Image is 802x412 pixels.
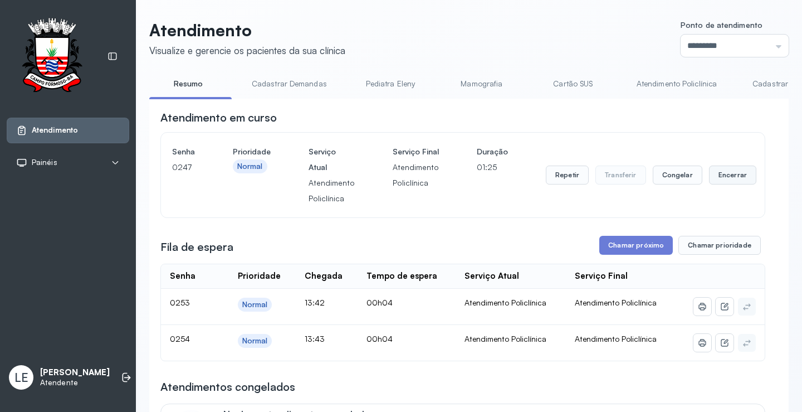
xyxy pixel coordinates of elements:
h3: Atendimentos congelados [160,379,295,395]
div: Atendimento Policlínica [464,334,557,344]
p: Atendimento Policlínica [309,175,355,206]
div: Normal [242,336,268,346]
img: Logotipo do estabelecimento [12,18,92,95]
p: 0247 [172,159,195,175]
a: Cadastrar Demandas [241,75,338,93]
button: Repetir [546,166,589,185]
h3: Fila de espera [160,239,233,255]
div: Tempo de espera [366,271,437,282]
button: Chamar próximo [599,236,673,255]
span: Atendimento [32,125,78,135]
span: 0254 [170,334,190,343]
span: Ponto de atendimento [681,20,762,30]
span: 13:42 [305,298,325,307]
button: Chamar prioridade [678,236,761,255]
span: Atendimento Policlínica [575,298,657,307]
a: Resumo [149,75,227,93]
span: 0253 [170,298,190,307]
div: Normal [242,300,268,309]
h4: Senha [172,144,195,159]
span: 13:43 [305,334,325,343]
button: Encerrar [709,166,756,185]
div: Prioridade [238,271,281,282]
p: Atendimento Policlínica [393,159,439,191]
span: 00h04 [366,298,393,307]
div: Serviço Final [575,271,628,282]
h4: Prioridade [233,144,271,159]
a: Atendimento [16,125,120,136]
div: Serviço Atual [464,271,519,282]
p: Atendente [40,378,110,387]
div: Visualize e gerencie os pacientes da sua clínica [149,45,345,56]
div: Normal [237,162,263,171]
div: Chegada [305,271,343,282]
p: 01:25 [477,159,508,175]
div: Senha [170,271,195,282]
button: Transferir [595,166,646,185]
span: 00h04 [366,334,393,343]
h4: Duração [477,144,508,159]
div: Atendimento Policlínica [464,298,557,308]
a: Pediatra Eleny [351,75,429,93]
a: Atendimento Policlínica [625,75,728,93]
span: Atendimento Policlínica [575,334,657,343]
h3: Atendimento em curso [160,110,277,125]
h4: Serviço Final [393,144,439,159]
button: Congelar [653,166,702,185]
p: Atendimento [149,20,345,40]
h4: Serviço Atual [309,144,355,175]
span: Painéis [32,158,57,167]
p: [PERSON_NAME] [40,367,110,378]
a: Mamografia [443,75,521,93]
a: Cartão SUS [534,75,612,93]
